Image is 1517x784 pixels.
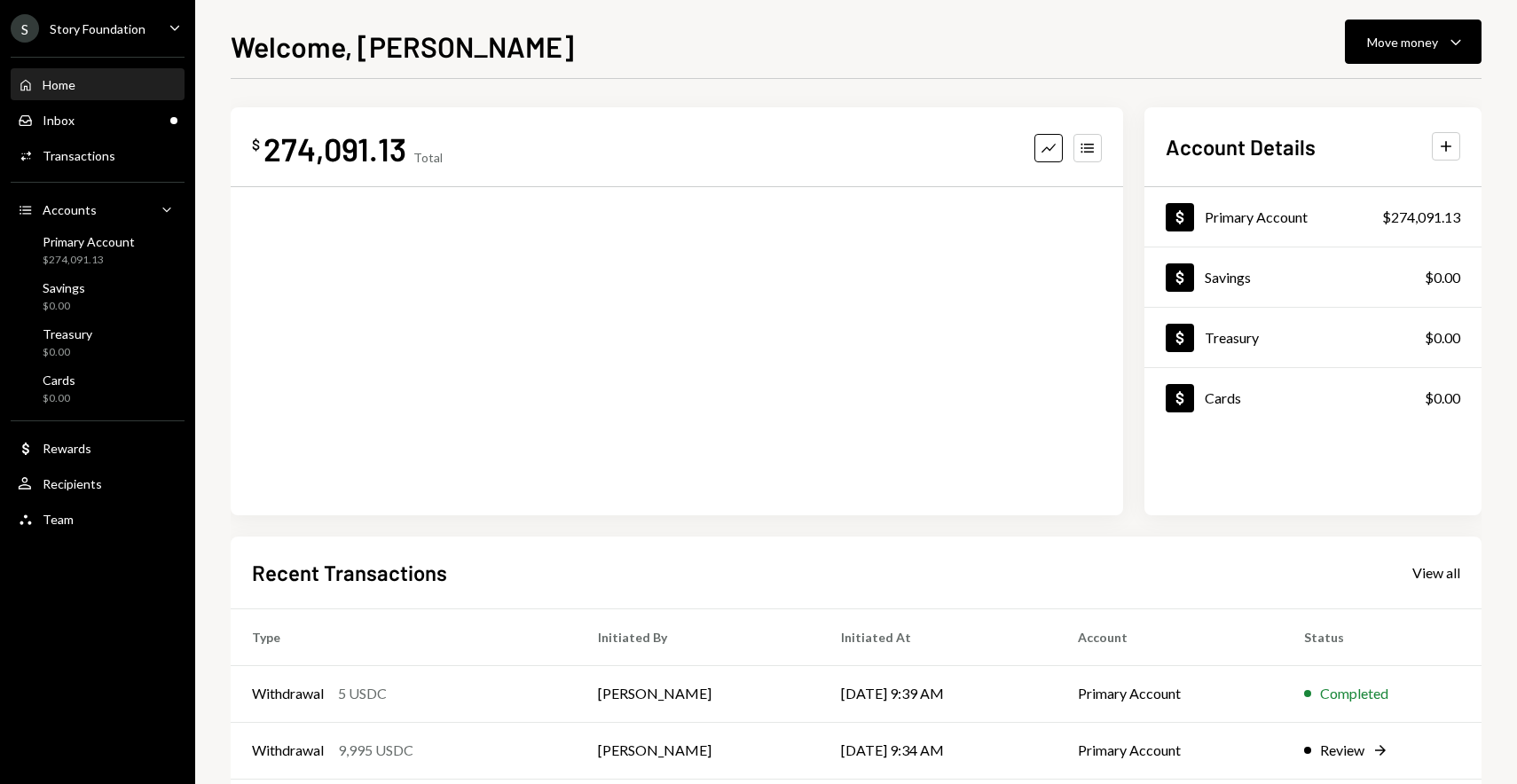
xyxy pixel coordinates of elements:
[11,104,185,136] a: Inbox
[11,193,185,225] a: Accounts
[1412,562,1460,582] a: View all
[1205,269,1251,286] div: Savings
[43,234,135,249] div: Primary Account
[43,345,92,360] div: $0.00
[1367,33,1438,51] div: Move money
[1283,608,1482,665] th: Status
[1144,368,1482,427] a: Cards$0.00
[11,229,185,271] a: Primary Account$274,091.13
[1320,683,1388,704] div: Completed
[43,253,135,268] div: $274,091.13
[11,367,185,410] a: Cards$0.00
[11,467,185,499] a: Recipients
[1425,388,1460,409] div: $0.00
[11,432,185,464] a: Rewards
[43,77,75,92] div: Home
[252,683,324,704] div: Withdrawal
[1205,208,1308,225] div: Primary Account
[1205,389,1241,406] div: Cards
[11,68,185,100] a: Home
[820,608,1057,665] th: Initiated At
[338,740,413,761] div: 9,995 USDC
[577,608,820,665] th: Initiated By
[1320,740,1364,761] div: Review
[43,113,75,128] div: Inbox
[252,558,447,587] h2: Recent Transactions
[11,139,185,171] a: Transactions
[820,665,1057,722] td: [DATE] 9:39 AM
[1205,329,1259,346] div: Treasury
[413,150,443,165] div: Total
[1382,207,1460,228] div: $274,091.13
[1345,20,1482,64] button: Move money
[43,372,75,388] div: Cards
[1057,665,1283,722] td: Primary Account
[577,665,820,722] td: [PERSON_NAME]
[1144,187,1482,247] a: Primary Account$274,091.13
[11,503,185,535] a: Team
[43,476,102,491] div: Recipients
[1425,267,1460,288] div: $0.00
[43,391,75,406] div: $0.00
[1412,564,1460,582] div: View all
[11,14,39,43] div: S
[43,148,115,163] div: Transactions
[11,321,185,364] a: Treasury$0.00
[43,299,85,314] div: $0.00
[1057,722,1283,779] td: Primary Account
[50,21,145,36] div: Story Foundation
[1166,132,1316,161] h2: Account Details
[11,275,185,318] a: Savings$0.00
[43,202,97,217] div: Accounts
[338,683,387,704] div: 5 USDC
[43,512,74,527] div: Team
[1144,247,1482,307] a: Savings$0.00
[1425,327,1460,349] div: $0.00
[577,722,820,779] td: [PERSON_NAME]
[1057,608,1283,665] th: Account
[263,129,406,169] div: 274,091.13
[43,280,85,295] div: Savings
[820,722,1057,779] td: [DATE] 9:34 AM
[43,326,92,341] div: Treasury
[252,136,260,153] div: $
[231,608,577,665] th: Type
[43,441,91,456] div: Rewards
[1144,308,1482,367] a: Treasury$0.00
[231,28,574,64] h1: Welcome, [PERSON_NAME]
[252,740,324,761] div: Withdrawal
